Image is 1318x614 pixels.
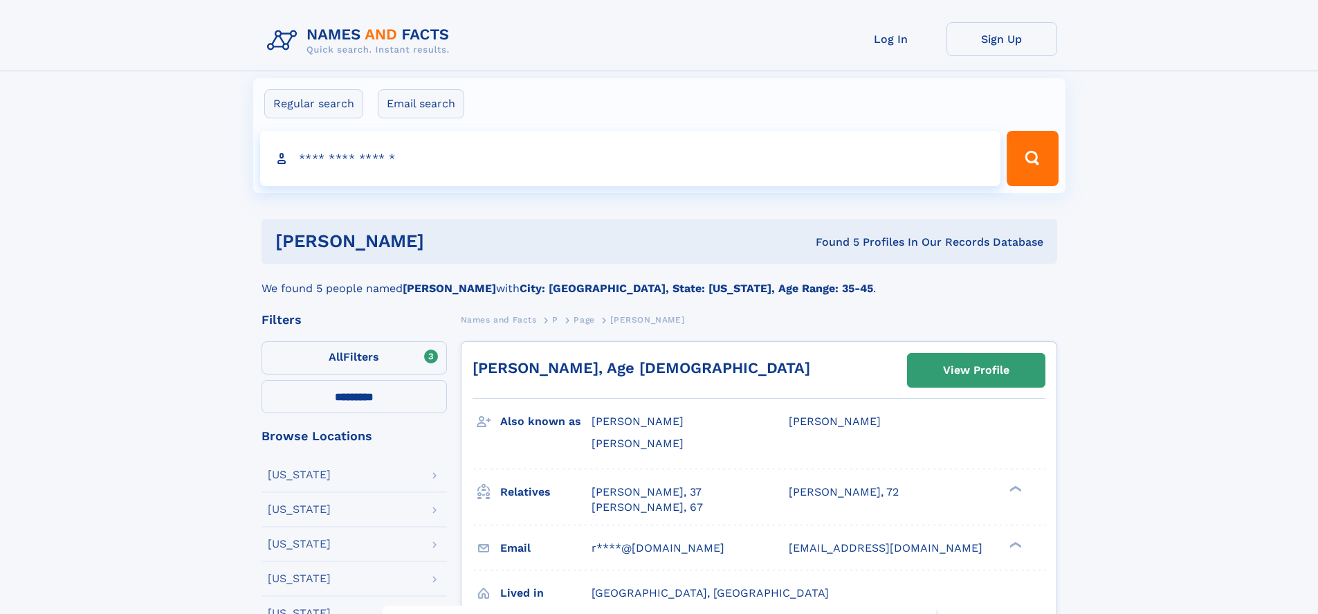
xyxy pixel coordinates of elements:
div: [US_STATE] [268,539,331,550]
a: Log In [836,22,946,56]
div: [US_STATE] [268,469,331,480]
img: Logo Names and Facts [262,22,461,60]
a: Page [574,311,594,328]
div: [US_STATE] [268,573,331,584]
a: [PERSON_NAME], 37 [592,485,702,500]
a: Sign Up [946,22,1057,56]
div: Found 5 Profiles In Our Records Database [620,235,1043,250]
a: [PERSON_NAME], 72 [789,485,899,500]
span: [EMAIL_ADDRESS][DOMAIN_NAME] [789,541,982,554]
a: Names and Facts [461,311,537,328]
h3: Email [500,536,592,560]
label: Filters [262,341,447,374]
span: [PERSON_NAME] [789,415,881,428]
div: View Profile [943,354,1009,386]
div: [US_STATE] [268,504,331,515]
label: Email search [378,89,464,118]
h3: Relatives [500,480,592,504]
span: [PERSON_NAME] [610,315,684,325]
a: [PERSON_NAME], Age [DEMOGRAPHIC_DATA] [473,359,810,377]
label: Regular search [264,89,363,118]
span: P [552,315,558,325]
span: Page [574,315,594,325]
div: ❯ [1006,484,1023,493]
h3: Lived in [500,581,592,605]
b: [PERSON_NAME] [403,282,496,295]
div: Filters [262,314,447,326]
a: [PERSON_NAME], 67 [592,500,703,515]
input: search input [260,131,1001,186]
span: [PERSON_NAME] [592,437,684,450]
span: [PERSON_NAME] [592,415,684,428]
div: We found 5 people named with . [262,264,1057,297]
a: View Profile [908,354,1045,387]
div: ❯ [1006,540,1023,549]
h1: [PERSON_NAME] [275,233,620,250]
a: P [552,311,558,328]
div: Browse Locations [262,430,447,442]
span: All [329,350,343,363]
span: [GEOGRAPHIC_DATA], [GEOGRAPHIC_DATA] [592,586,829,599]
b: City: [GEOGRAPHIC_DATA], State: [US_STATE], Age Range: 35-45 [520,282,873,295]
button: Search Button [1007,131,1058,186]
h3: Also known as [500,410,592,433]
